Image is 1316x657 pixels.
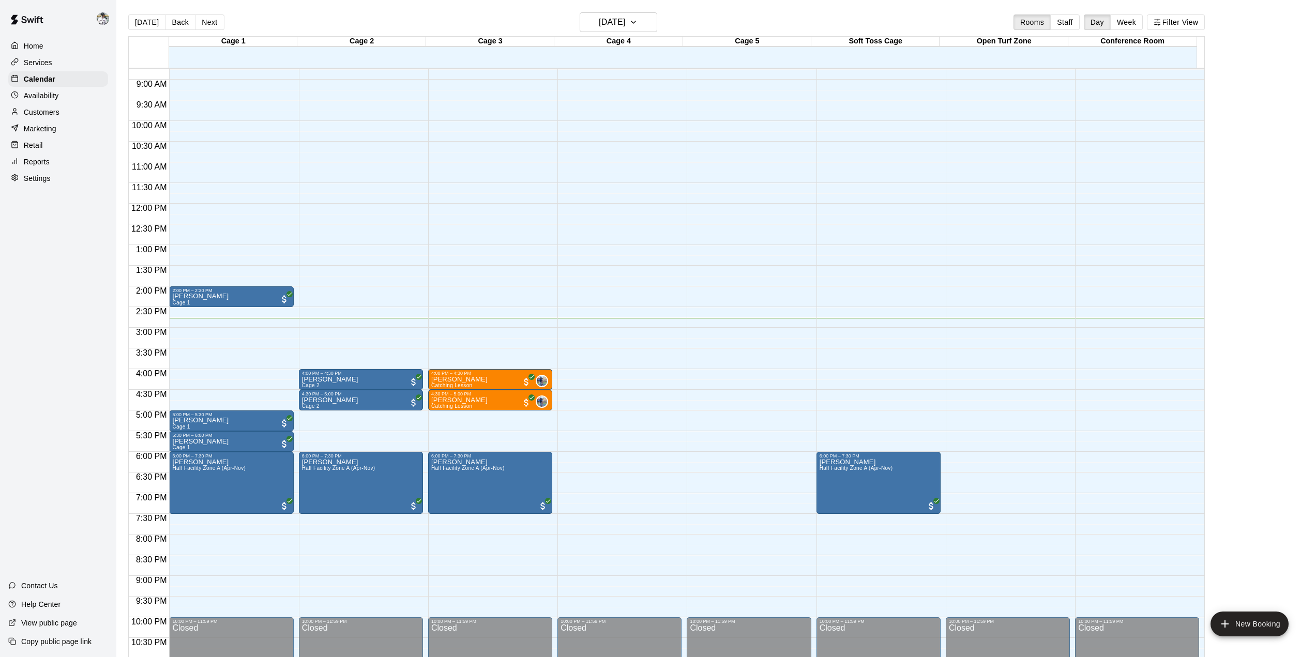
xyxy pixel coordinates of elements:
[431,391,549,396] div: 4:30 PM – 5:00 PM
[1014,14,1051,30] button: Rooms
[133,452,170,461] span: 6:00 PM
[302,391,420,396] div: 4:30 PM – 5:00 PM
[299,390,423,410] div: 4:30 PM – 5:00 PM: Ron Peterson
[129,162,170,171] span: 11:00 AM
[8,88,108,103] a: Availability
[133,431,170,440] span: 5:30 PM
[302,465,375,471] span: Half Facility Zone A (Apr-Nov)
[302,453,420,459] div: 6:00 PM – 7:30 PM
[811,37,940,47] div: Soft Toss Cage
[683,37,811,47] div: Cage 5
[1211,612,1289,636] button: add
[172,445,190,450] span: Cage 1
[949,619,1067,624] div: 10:00 PM – 11:59 PM
[426,37,554,47] div: Cage 3
[302,383,320,388] span: Cage 2
[133,597,170,605] span: 9:30 PM
[133,266,170,274] span: 1:30 PM
[8,38,108,54] a: Home
[409,398,419,408] span: All customers have paid
[24,157,50,167] p: Reports
[561,619,678,624] div: 10:00 PM – 11:59 PM
[172,288,290,293] div: 2:00 PM – 2:30 PM
[169,286,293,307] div: 2:00 PM – 2:30 PM: Brian Hipkiss
[8,104,108,120] a: Customers
[133,514,170,523] span: 7:30 PM
[302,371,420,376] div: 4:00 PM – 4:30 PM
[1110,14,1143,30] button: Week
[409,501,419,511] span: All customers have paid
[409,377,419,387] span: All customers have paid
[8,121,108,136] a: Marketing
[24,124,56,134] p: Marketing
[279,418,290,429] span: All customers have paid
[129,142,170,150] span: 10:30 AM
[134,80,170,88] span: 9:00 AM
[8,71,108,87] a: Calendar
[172,453,290,459] div: 6:00 PM – 7:30 PM
[24,107,59,117] p: Customers
[21,599,60,609] p: Help Center
[428,452,552,514] div: 6:00 PM – 7:30 PM: Clark Schmitt
[1068,37,1197,47] div: Conference Room
[129,183,170,192] span: 11:30 AM
[133,493,170,502] span: 7:00 PM
[133,576,170,585] span: 9:00 PM
[537,376,547,386] img: Payten Mugele
[1050,14,1080,30] button: Staff
[21,636,92,647] p: Copy public page link
[428,390,552,410] div: 4:30 PM – 5:00 PM: Lyndon Lasley
[926,501,936,511] span: All customers have paid
[128,14,165,30] button: [DATE]
[8,154,108,170] a: Reports
[537,396,547,407] img: Payten Mugele
[24,57,52,68] p: Services
[8,137,108,153] a: Retail
[428,369,552,390] div: 4:00 PM – 4:30 PM: Lyndon Lasley
[538,501,548,511] span: All customers have paid
[299,369,423,390] div: 4:00 PM – 4:30 PM: Ron Peterson
[302,619,420,624] div: 10:00 PM – 11:59 PM
[540,375,548,387] span: Payten Mugele
[1147,14,1205,30] button: Filter View
[133,245,170,254] span: 1:00 PM
[816,452,941,514] div: 6:00 PM – 7:30 PM: Clark Schmitt
[279,294,290,304] span: All customers have paid
[536,395,548,408] div: Payten Mugele
[133,369,170,378] span: 4:00 PM
[24,41,43,51] p: Home
[169,37,297,47] div: Cage 1
[172,300,190,305] span: Cage 1
[129,617,169,626] span: 10:00 PM
[172,433,290,438] div: 5:30 PM – 6:00 PM
[133,307,170,316] span: 2:30 PM
[134,100,170,109] span: 9:30 AM
[133,328,170,337] span: 3:00 PM
[24,90,59,101] p: Availability
[431,619,549,624] div: 10:00 PM – 11:59 PM
[172,619,290,624] div: 10:00 PM – 11:59 PM
[580,12,657,32] button: [DATE]
[172,424,190,430] span: Cage 1
[24,173,51,184] p: Settings
[133,348,170,357] span: 3:30 PM
[8,171,108,186] a: Settings
[21,580,58,591] p: Contact Us
[1078,619,1196,624] div: 10:00 PM – 11:59 PM
[431,371,549,376] div: 4:00 PM – 4:30 PM
[820,465,893,471] span: Half Facility Zone A (Apr-Nov)
[820,619,937,624] div: 10:00 PM – 11:59 PM
[820,453,937,459] div: 6:00 PM – 7:30 PM
[940,37,1068,47] div: Open Turf Zone
[8,55,108,70] a: Services
[431,383,473,388] span: Catching Lesson
[133,472,170,481] span: 6:30 PM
